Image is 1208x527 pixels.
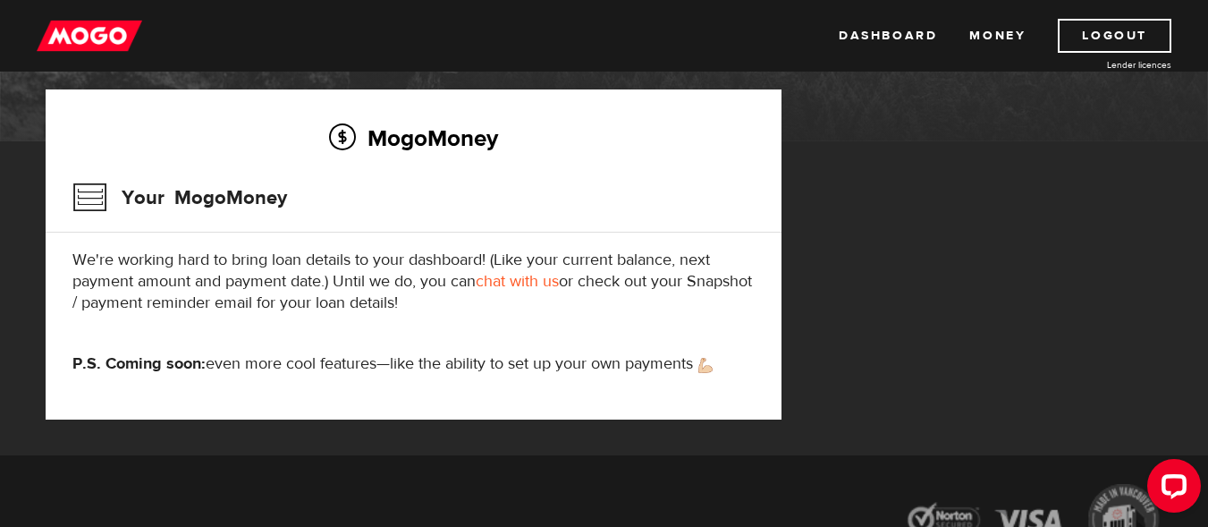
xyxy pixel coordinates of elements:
p: We're working hard to bring loan details to your dashboard! (Like your current balance, next paym... [72,250,755,314]
a: Dashboard [839,19,937,53]
a: chat with us [476,271,559,292]
a: Money [969,19,1026,53]
a: Lender licences [1037,58,1171,72]
img: strong arm emoji [698,358,713,373]
p: even more cool features—like the ability to set up your own payments [72,353,755,375]
img: mogo_logo-11ee424be714fa7cbb0f0f49df9e16ec.png [37,19,142,53]
iframe: LiveChat chat widget [1133,452,1208,527]
h3: Your MogoMoney [72,174,287,221]
h2: MogoMoney [72,119,755,157]
strong: P.S. Coming soon: [72,353,206,374]
a: Logout [1058,19,1171,53]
